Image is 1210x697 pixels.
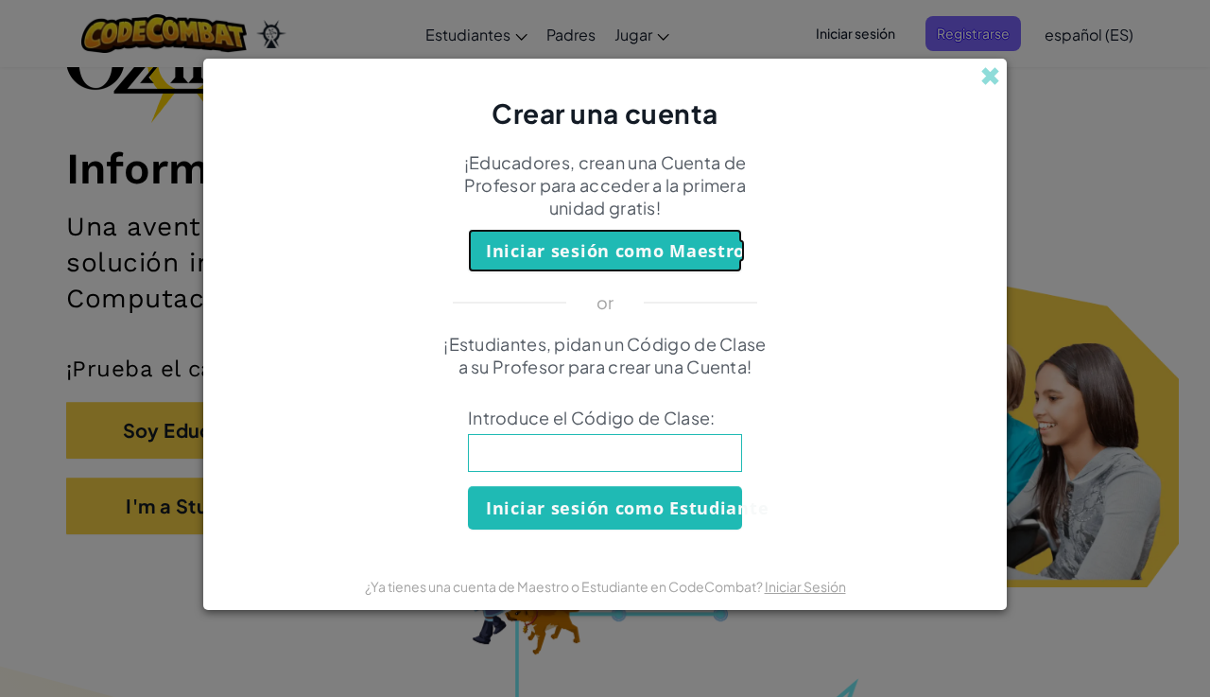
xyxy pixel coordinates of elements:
[468,486,742,530] button: Iniciar sesión como Estudiante
[765,578,846,595] a: Iniciar Sesión
[468,407,742,429] span: Introduce el Código de Clase:
[468,229,742,272] button: Iniciar sesión como Maestro
[492,96,718,130] span: Crear una cuenta
[440,151,770,219] p: ¡Educadores, crean una Cuenta de Profesor para acceder a la primera unidad gratis!
[440,333,770,378] p: ¡Estudiantes, pidan un Código de Clase a su Profesor para crear una Cuenta!
[596,291,614,314] p: or
[365,578,765,595] span: ¿Ya tienes una cuenta de Maestro o Estudiante en CodeCombat?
